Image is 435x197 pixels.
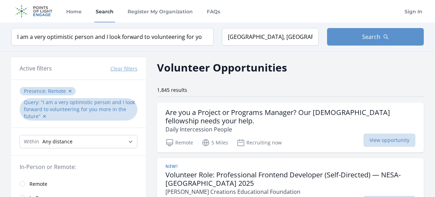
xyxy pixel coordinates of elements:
[68,88,72,95] button: ✕
[165,188,415,196] p: [PERSON_NAME] Creations Educational Foundation
[20,64,52,73] h3: Active filters
[11,28,213,46] input: Keyword
[110,65,137,72] button: Clear filters
[20,135,137,148] select: Search Radius
[157,87,187,93] span: 1,845 results
[202,138,228,147] p: 5 Miles
[157,103,424,152] a: Are you a Project or Programs Manager? Our [DEMOGRAPHIC_DATA] fellowship needs your help. Daily I...
[165,171,415,188] h3: Volunteer Role: Professional Frontend Developer (Self-Directed) — NESA-[GEOGRAPHIC_DATA] 2025
[165,125,415,134] p: Daily Intercession People
[24,99,41,106] span: Query :
[11,177,146,191] a: Remote
[24,88,48,94] span: Presence :
[327,28,424,46] button: Search
[222,28,319,46] input: Location
[165,164,177,169] span: New!
[363,134,415,147] span: View opportunity
[42,113,47,120] button: ✕
[157,60,287,75] h2: Volunteer Opportunities
[165,108,415,125] h3: Are you a Project or Programs Manager? Our [DEMOGRAPHIC_DATA] fellowship needs your help.
[165,138,193,147] p: Remote
[362,33,380,41] span: Search
[48,88,66,94] span: Remote
[24,99,135,120] q: I am a very optimistic person and I look forward to volunteering for you more in the future
[237,138,282,147] p: Recruiting now
[20,163,137,171] legend: In-Person or Remote:
[29,181,47,188] span: Remote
